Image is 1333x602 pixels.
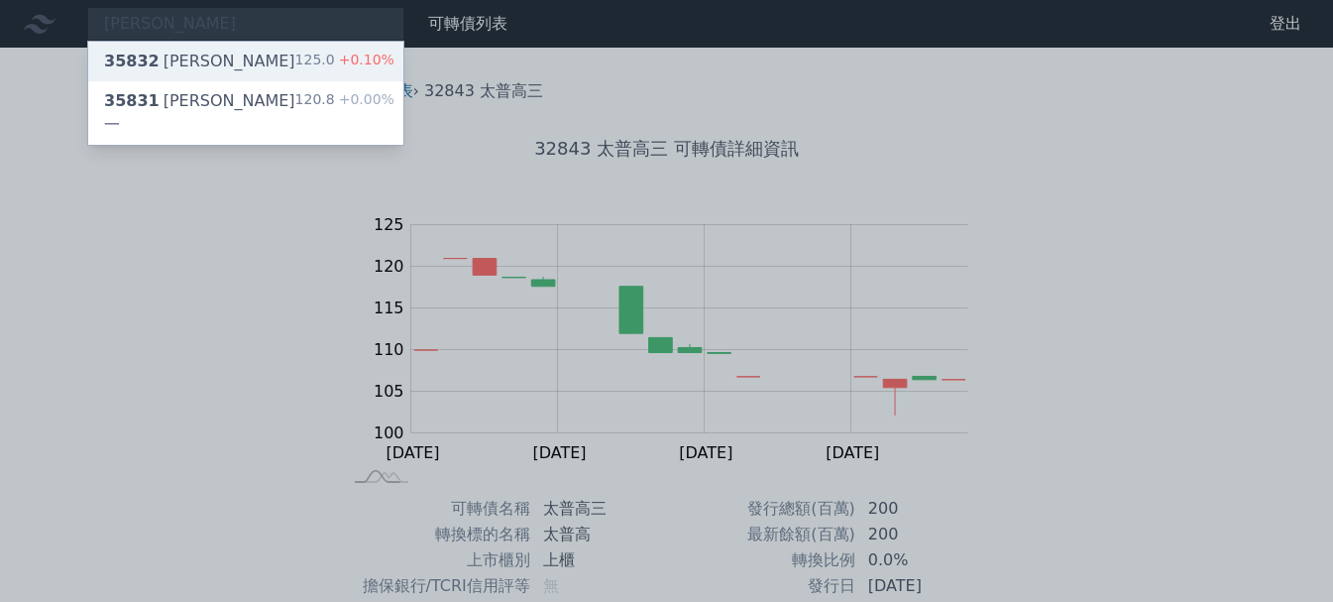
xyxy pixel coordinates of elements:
span: 35831 [104,91,160,110]
span: +0.00% [335,91,394,107]
span: +0.10% [335,52,394,67]
a: 35831[PERSON_NAME]一 120.8+0.00% [88,81,403,145]
div: 120.8 [295,89,394,137]
span: 35832 [104,52,160,70]
a: 35832[PERSON_NAME] 125.0+0.10% [88,42,403,81]
div: [PERSON_NAME]一 [104,89,295,137]
div: 125.0 [295,50,394,73]
div: [PERSON_NAME] [104,50,295,73]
